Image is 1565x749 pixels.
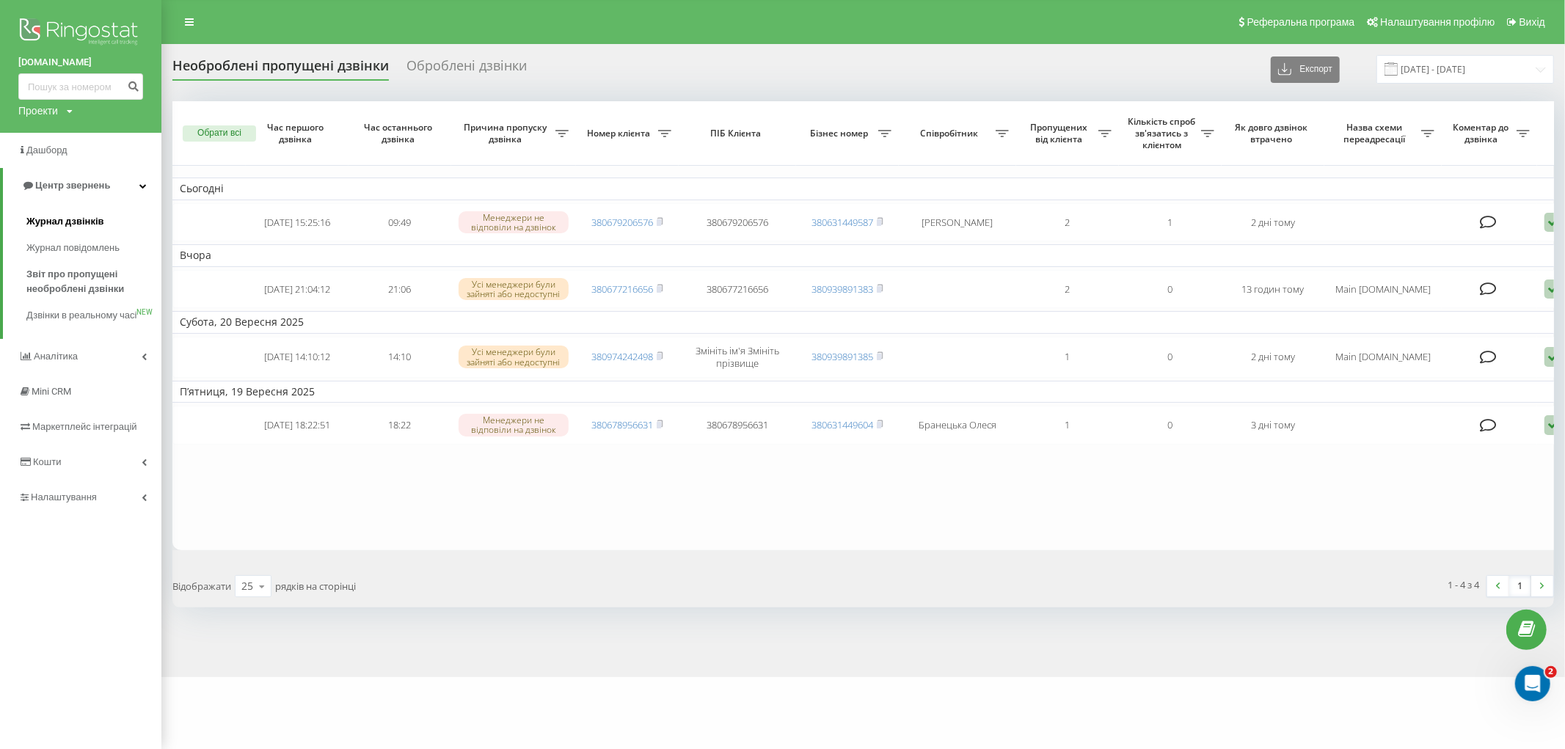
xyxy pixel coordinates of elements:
span: рядків на сторінці [275,580,356,593]
a: Журнал дзвінків [26,208,161,235]
a: Центр звернень [3,168,161,203]
td: [DATE] 14:10:12 [246,337,349,378]
span: Журнал повідомлень [26,241,120,255]
span: Реферальна програма [1247,16,1355,28]
td: Бранецька Олеся [899,406,1016,445]
td: 1 [1016,337,1119,378]
span: Кількість спроб зв'язатись з клієнтом [1126,116,1201,150]
div: Оброблені дзвінки [406,58,527,81]
a: 380678956631 [591,418,653,431]
span: Дашборд [26,145,68,156]
span: Назва схеми переадресації [1332,122,1421,145]
span: Дзвінки в реальному часі [26,308,136,323]
td: 1 [1119,203,1222,242]
iframe: Intercom live chat [1515,666,1550,701]
span: Час останнього дзвінка [360,122,439,145]
span: Відображати [172,580,231,593]
div: Менеджери не відповіли на дзвінок [459,414,569,436]
td: 13 годин тому [1222,270,1324,309]
td: 2 [1016,270,1119,309]
span: Час першого дзвінка [258,122,337,145]
div: Проекти [18,103,58,118]
span: Кошти [33,456,61,467]
span: Як довго дзвінок втрачено [1233,122,1313,145]
td: 380679206576 [679,203,796,242]
button: Обрати всі [183,125,256,142]
span: Аналiтика [34,351,78,362]
span: Журнал дзвінків [26,214,104,229]
span: Вихід [1520,16,1545,28]
div: Усі менеджери були зайняті або недоступні [459,346,569,368]
td: 1 [1016,406,1119,445]
a: 380939891383 [811,282,873,296]
a: Звіт про пропущені необроблені дзвінки [26,261,161,302]
a: 380939891385 [811,350,873,363]
td: Змініть ім'я Змініть прізвище [679,337,796,378]
span: Бізнес номер [803,128,878,139]
a: 380631449587 [811,216,873,229]
span: Mini CRM [32,386,71,397]
span: Центр звернень [35,180,110,191]
span: Пропущених від клієнта [1024,122,1098,145]
td: Main [DOMAIN_NAME] [1324,337,1442,378]
span: Співробітник [906,128,996,139]
td: [DATE] 15:25:16 [246,203,349,242]
a: 380679206576 [591,216,653,229]
input: Пошук за номером [18,73,143,100]
span: Звіт про пропущені необроблені дзвінки [26,267,154,296]
div: 25 [241,579,253,593]
div: Необроблені пропущені дзвінки [172,58,389,81]
td: [PERSON_NAME] [899,203,1016,242]
td: 2 [1016,203,1119,242]
span: ПІБ Клієнта [691,128,784,139]
td: 0 [1119,270,1222,309]
button: Експорт [1271,56,1340,83]
span: 2 [1545,666,1557,678]
td: [DATE] 21:04:12 [246,270,349,309]
a: Журнал повідомлень [26,235,161,261]
a: 1 [1509,576,1531,596]
a: Дзвінки в реальному часіNEW [26,302,161,329]
td: 09:49 [349,203,451,242]
span: Маркетплейс інтеграцій [32,421,137,432]
td: 0 [1119,406,1222,445]
td: 0 [1119,337,1222,378]
td: 380677216656 [679,270,796,309]
a: [DOMAIN_NAME] [18,55,143,70]
span: Налаштування профілю [1380,16,1495,28]
td: [DATE] 18:22:51 [246,406,349,445]
td: 3 дні тому [1222,406,1324,445]
td: 14:10 [349,337,451,378]
a: 380677216656 [591,282,653,296]
a: 380631449604 [811,418,873,431]
td: 2 дні тому [1222,337,1324,378]
span: Коментар до дзвінка [1449,122,1517,145]
span: Номер клієнта [583,128,658,139]
div: 1 - 4 з 4 [1448,577,1480,592]
td: 21:06 [349,270,451,309]
img: Ringostat logo [18,15,143,51]
span: Налаштування [31,492,97,503]
a: 380974242498 [591,350,653,363]
td: 18:22 [349,406,451,445]
td: Main [DOMAIN_NAME] [1324,270,1442,309]
div: Менеджери не відповіли на дзвінок [459,211,569,233]
span: Причина пропуску дзвінка [459,122,555,145]
td: 2 дні тому [1222,203,1324,242]
td: 380678956631 [679,406,796,445]
div: Усі менеджери були зайняті або недоступні [459,278,569,300]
